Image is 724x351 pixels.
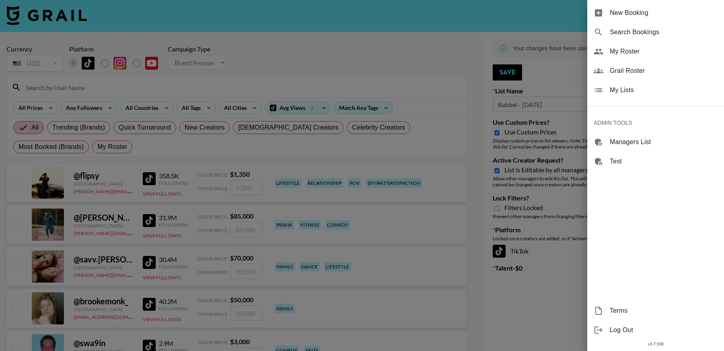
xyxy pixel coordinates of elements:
[610,27,718,37] span: Search Bookings
[587,301,724,320] div: Terms
[610,157,718,166] span: Test
[610,47,718,56] span: My Roster
[587,61,724,81] div: Grail Roster
[587,81,724,100] div: My Lists
[587,23,724,42] div: Search Bookings
[610,85,718,95] span: My Lists
[610,325,718,335] span: Log Out
[587,320,724,340] div: Log Out
[610,137,718,147] span: Managers List
[587,132,724,152] div: Managers List
[587,3,724,23] div: New Booking
[587,340,724,348] div: v 1.7.100
[610,306,718,316] span: Terms
[587,152,724,171] div: Test
[610,66,718,76] span: Grail Roster
[587,42,724,61] div: My Roster
[610,8,718,18] span: New Booking
[587,113,724,132] div: ADMIN TOOLS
